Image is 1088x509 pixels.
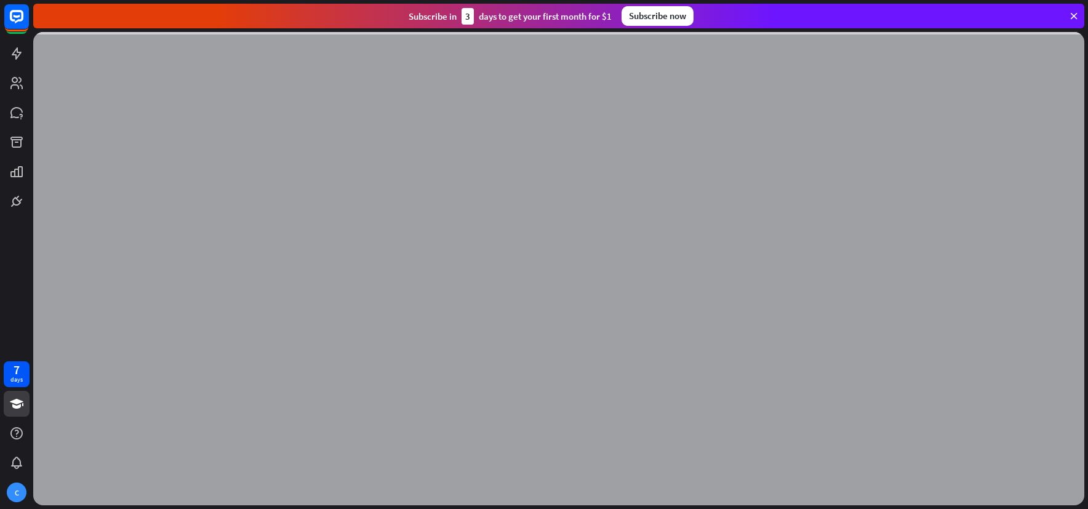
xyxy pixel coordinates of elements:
div: Subscribe in days to get your first month for $1 [409,8,612,25]
a: 7 days [4,361,30,387]
div: days [10,375,23,384]
div: 3 [462,8,474,25]
div: 7 [14,364,20,375]
div: Subscribe now [622,6,694,26]
div: C [7,483,26,502]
